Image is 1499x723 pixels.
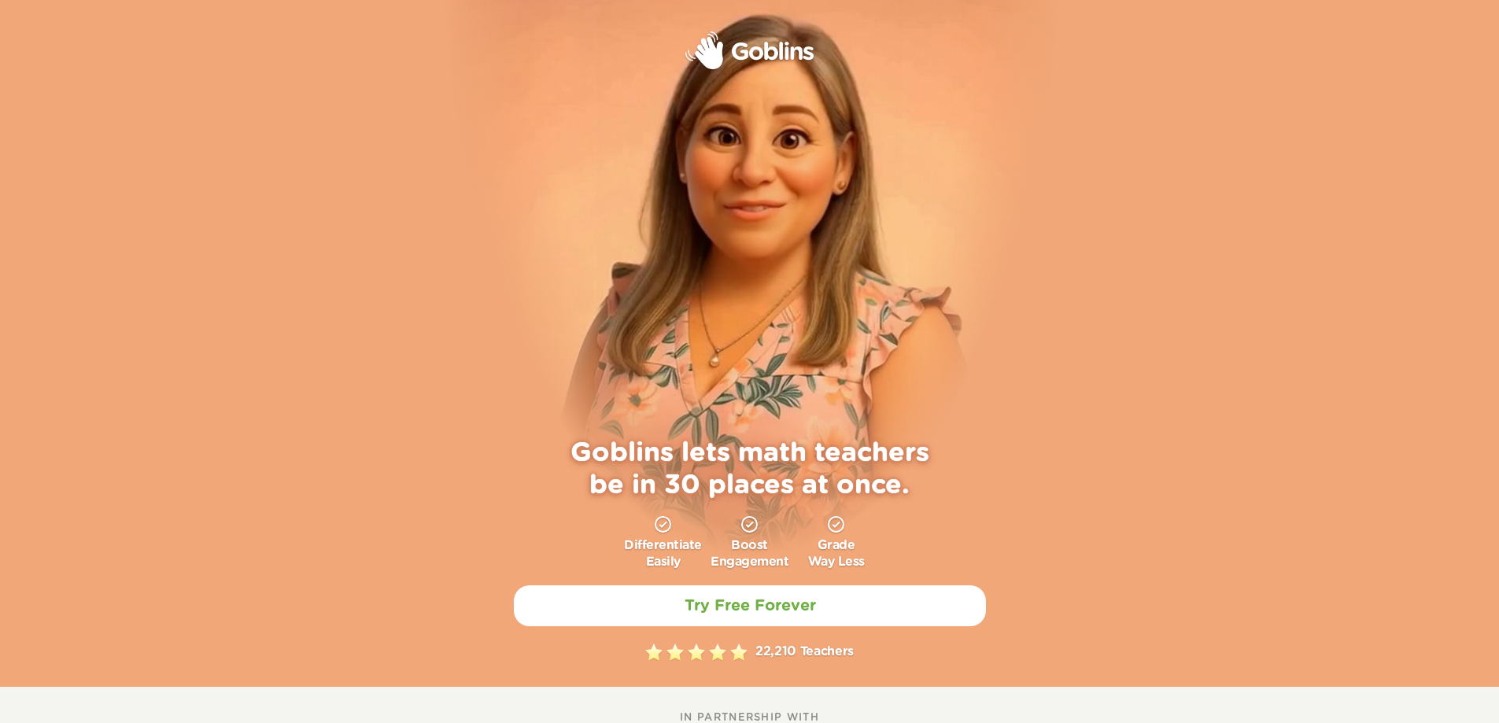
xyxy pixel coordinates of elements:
p: 22,210 Teachers [755,642,854,662]
p: Grade Way Less [808,537,865,570]
h2: Try Free Forever [684,596,815,615]
p: Differentiate Easily [624,537,702,570]
h1: Goblins lets math teachers be in 30 places at once. [553,437,947,502]
p: Boost Engagement [711,537,788,570]
a: Try Free Forever [514,585,986,626]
